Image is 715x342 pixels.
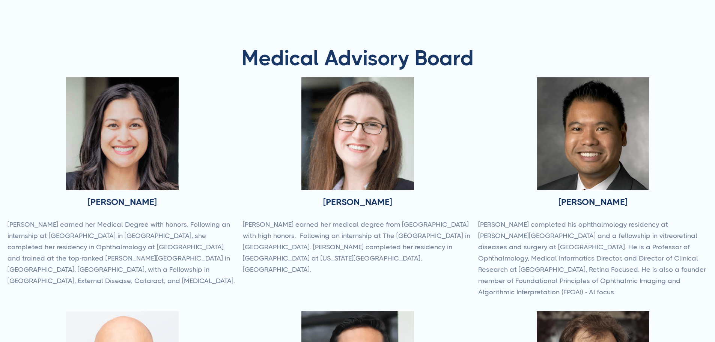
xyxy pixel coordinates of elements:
[8,219,237,286] p: [PERSON_NAME] earned her Medical Degree with honors. Following an internship at [GEOGRAPHIC_DATA]...
[88,196,157,208] h3: [PERSON_NAME]
[8,47,707,70] h1: Medical Advisory Board
[558,196,628,208] h3: [PERSON_NAME]
[323,196,392,208] h3: [PERSON_NAME]
[243,219,472,275] p: [PERSON_NAME] earned her medical degree from [GEOGRAPHIC_DATA] with high honors. Following an int...
[478,219,707,298] p: [PERSON_NAME] completed his ophthalmology residency at [PERSON_NAME][GEOGRAPHIC_DATA] and a fello...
